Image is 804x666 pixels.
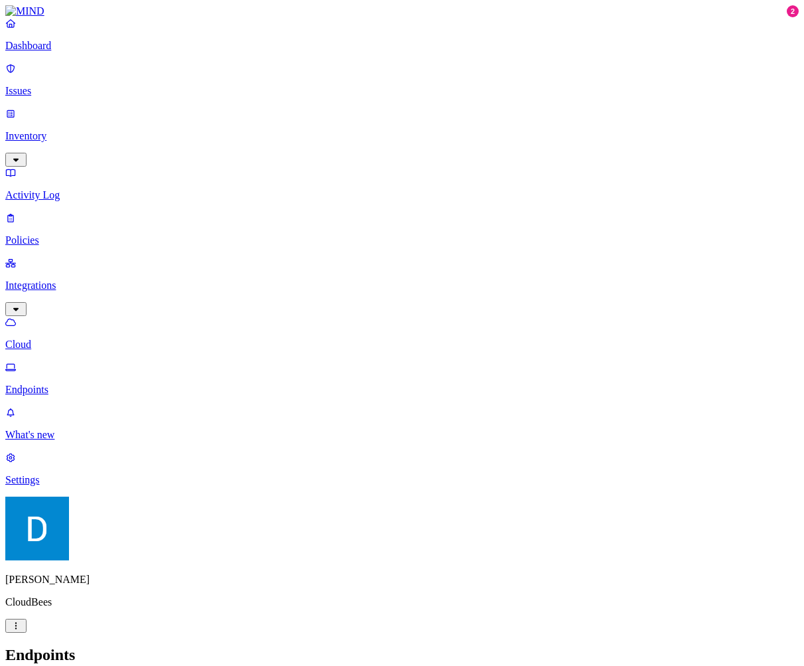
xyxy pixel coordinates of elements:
[5,85,799,97] p: Issues
[5,339,799,351] p: Cloud
[5,5,799,17] a: MIND
[5,189,799,201] p: Activity Log
[5,452,799,486] a: Settings
[5,406,799,441] a: What's new
[5,167,799,201] a: Activity Log
[5,17,799,52] a: Dashboard
[5,280,799,291] p: Integrations
[5,212,799,246] a: Policies
[5,5,44,17] img: MIND
[5,130,799,142] p: Inventory
[5,384,799,396] p: Endpoints
[787,5,799,17] div: 2
[5,646,799,664] h2: Endpoints
[5,234,799,246] p: Policies
[5,474,799,486] p: Settings
[5,108,799,165] a: Inventory
[5,257,799,314] a: Integrations
[5,62,799,97] a: Issues
[5,361,799,396] a: Endpoints
[5,596,799,608] p: CloudBees
[5,40,799,52] p: Dashboard
[5,574,799,586] p: [PERSON_NAME]
[5,429,799,441] p: What's new
[5,316,799,351] a: Cloud
[5,497,69,560] img: Daniel Golshani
